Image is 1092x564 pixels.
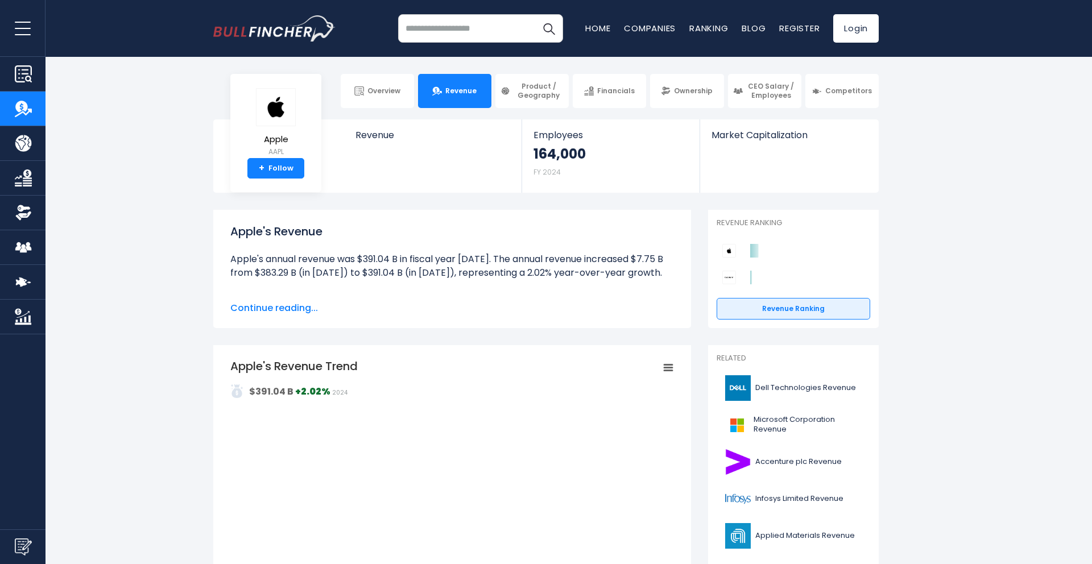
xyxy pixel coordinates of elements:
[533,167,561,177] small: FY 2024
[728,74,801,108] a: CEO Salary / Employees
[247,158,304,179] a: +Follow
[255,88,296,159] a: Apple AAPL
[689,22,728,34] a: Ranking
[514,82,564,99] span: Product / Geography
[723,523,752,549] img: AMAT logo
[717,483,870,515] a: Infosys Limited Revenue
[230,223,674,240] h1: Apple's Revenue
[742,22,766,34] a: Blog
[585,22,610,34] a: Home
[213,15,336,42] img: bullfincher logo
[355,130,511,140] span: Revenue
[674,86,713,96] span: Ownership
[723,375,752,401] img: DELL logo
[418,74,491,108] a: Revenue
[213,15,336,42] a: Go to homepage
[445,86,477,96] span: Revenue
[230,358,358,374] tspan: Apple's Revenue Trend
[495,74,569,108] a: Product / Geography
[533,130,688,140] span: Employees
[522,119,699,193] a: Employees 164,000 FY 2024
[344,119,522,160] a: Revenue
[367,86,400,96] span: Overview
[712,130,866,140] span: Market Capitalization
[700,119,878,160] a: Market Capitalization
[256,147,296,157] small: AAPL
[825,86,872,96] span: Competitors
[341,74,414,108] a: Overview
[717,354,870,363] p: Related
[15,204,32,221] img: Ownership
[717,372,870,404] a: Dell Technologies Revenue
[597,86,635,96] span: Financials
[332,388,348,397] span: 2024
[717,409,870,441] a: Microsoft Corporation Revenue
[723,486,752,512] img: INFY logo
[746,82,796,99] span: CEO Salary / Employees
[722,271,736,284] img: Sony Group Corporation competitors logo
[295,385,330,398] strong: +2.02%
[723,449,752,475] img: ACN logo
[249,385,293,398] strong: $391.04 B
[722,244,736,258] img: Apple competitors logo
[805,74,879,108] a: Competitors
[230,252,674,280] li: Apple's annual revenue was $391.04 B in fiscal year [DATE]. The annual revenue increased $7.75 B ...
[717,446,870,478] a: Accenture plc Revenue
[717,218,870,228] p: Revenue Ranking
[533,145,586,163] strong: 164,000
[573,74,646,108] a: Financials
[723,412,750,438] img: MSFT logo
[256,135,296,144] span: Apple
[230,384,244,398] img: addasd
[779,22,820,34] a: Register
[650,74,723,108] a: Ownership
[230,301,674,315] span: Continue reading...
[624,22,676,34] a: Companies
[717,298,870,320] a: Revenue Ranking
[535,14,563,43] button: Search
[717,520,870,551] a: Applied Materials Revenue
[259,163,264,173] strong: +
[230,293,674,334] li: Apple's quarterly revenue was $94.04 B in the quarter ending [DATE]. The quarterly revenue increa...
[833,14,879,43] a: Login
